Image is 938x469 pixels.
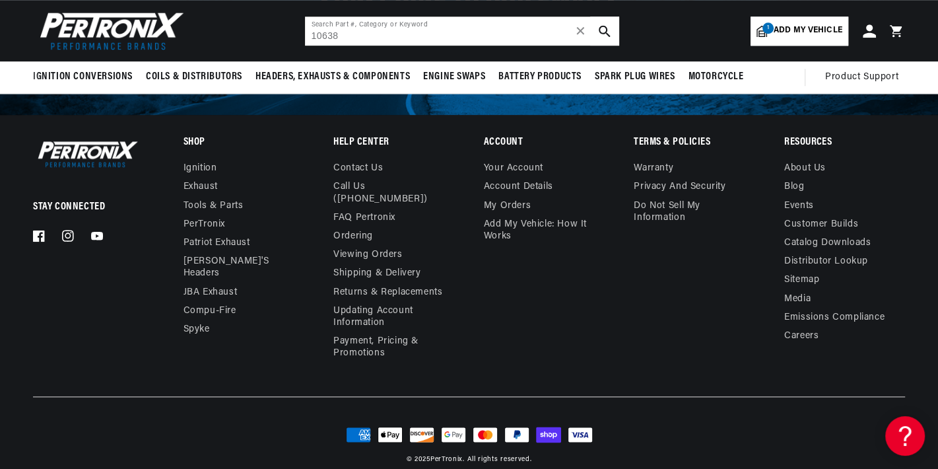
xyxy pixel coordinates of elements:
[681,61,750,92] summary: Motorcycle
[784,252,868,271] a: Distributor Lookup
[184,178,218,196] a: Exhaust
[184,197,244,215] a: Tools & Parts
[498,70,582,84] span: Battery Products
[825,61,905,93] summary: Product Support
[407,456,465,463] small: © 2025 .
[333,246,402,264] a: Viewing Orders
[784,234,871,252] a: Catalog Downloads
[784,197,814,215] a: Events
[33,8,185,54] img: Pertronix
[333,162,383,178] a: Contact us
[333,178,444,208] a: Call Us ([PHONE_NUMBER])
[423,70,485,84] span: Engine Swaps
[33,138,139,170] img: Pertronix
[634,197,754,227] a: Do not sell my information
[333,264,420,283] a: Shipping & Delivery
[333,227,373,246] a: Ordering
[184,162,217,178] a: Ignition
[184,302,236,320] a: Compu-Fire
[184,234,250,252] a: Patriot Exhaust
[484,197,531,215] a: My orders
[484,215,605,246] a: Add My Vehicle: How It Works
[333,283,442,302] a: Returns & Replacements
[249,61,417,92] summary: Headers, Exhausts & Components
[146,70,242,84] span: Coils & Distributors
[484,162,543,178] a: Your account
[784,178,804,196] a: Blog
[595,70,675,84] span: Spark Plug Wires
[184,215,225,234] a: PerTronix
[762,22,774,34] span: 1
[484,178,553,196] a: Account details
[33,70,133,84] span: Ignition Conversions
[33,200,141,214] p: Stay Connected
[688,70,743,84] span: Motorcycle
[184,252,294,283] a: [PERSON_NAME]'s Headers
[588,61,682,92] summary: Spark Plug Wires
[430,456,463,463] a: PerTronix
[33,61,139,92] summary: Ignition Conversions
[305,17,619,46] input: Search Part #, Category or Keyword
[333,302,444,332] a: Updating Account Information
[784,327,819,345] a: Careers
[255,70,410,84] span: Headers, Exhausts & Components
[333,209,395,227] a: FAQ Pertronix
[590,17,619,46] button: search button
[784,271,819,289] a: Sitemap
[774,24,842,37] span: Add my vehicle
[492,61,588,92] summary: Battery Products
[634,162,673,178] a: Warranty
[139,61,249,92] summary: Coils & Distributors
[784,290,811,308] a: Media
[634,178,725,196] a: Privacy and Security
[751,17,848,46] a: 1Add my vehicle
[467,456,531,463] small: All rights reserved.
[825,70,898,85] span: Product Support
[417,61,492,92] summary: Engine Swaps
[784,308,885,327] a: Emissions compliance
[184,283,238,302] a: JBA Exhaust
[784,215,858,234] a: Customer Builds
[333,332,454,363] a: Payment, Pricing & Promotions
[184,320,210,339] a: Spyke
[784,162,826,178] a: About Us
